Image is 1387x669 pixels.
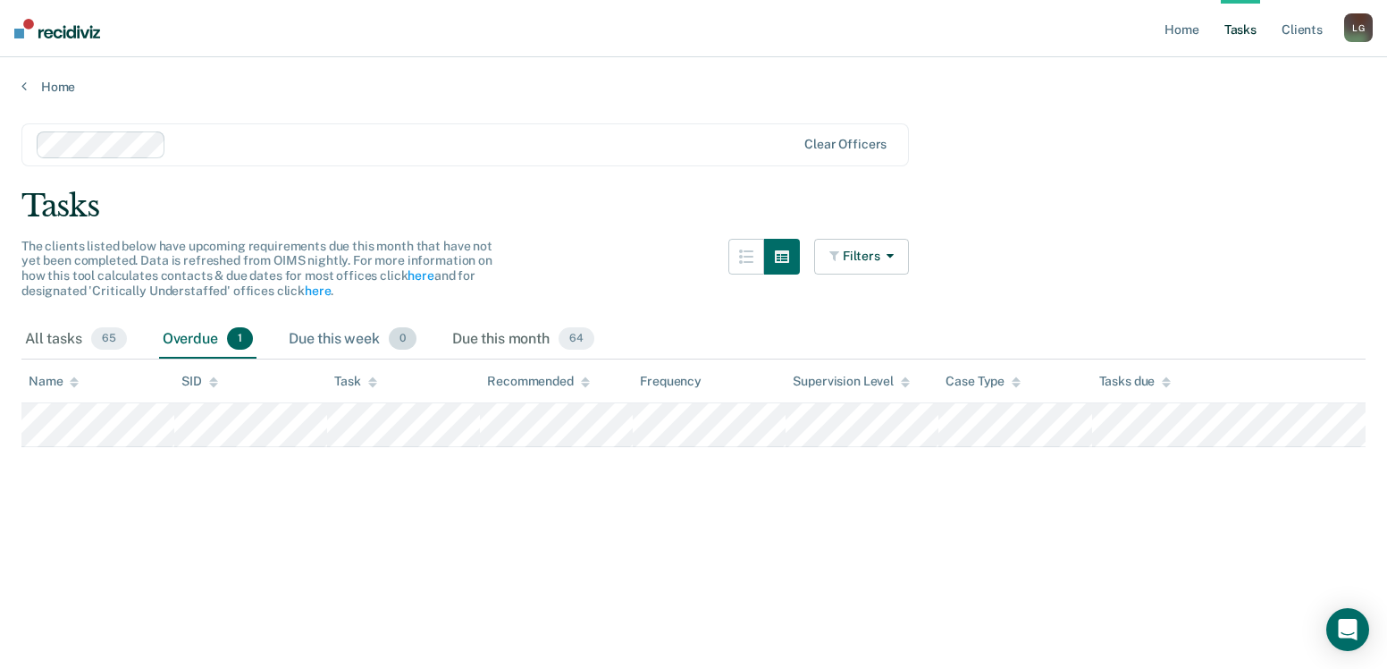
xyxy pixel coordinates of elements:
[21,188,1366,224] div: Tasks
[21,320,130,360] div: All tasks65
[640,374,702,389] div: Frequency
[227,327,253,351] span: 1
[334,374,376,389] div: Task
[1344,13,1373,42] div: L G
[1344,13,1373,42] button: LG
[946,374,1021,389] div: Case Type
[181,374,218,389] div: SID
[814,239,909,275] button: Filters
[1099,374,1172,389] div: Tasks due
[804,137,887,152] div: Clear officers
[389,327,416,351] span: 0
[305,284,331,298] a: here
[14,19,100,38] img: Recidiviz
[159,320,256,360] div: Overdue1
[559,327,594,351] span: 64
[408,268,433,283] a: here
[29,374,79,389] div: Name
[449,320,598,360] div: Due this month64
[487,374,589,389] div: Recommended
[285,320,420,360] div: Due this week0
[21,239,492,298] span: The clients listed below have upcoming requirements due this month that have not yet been complet...
[793,374,910,389] div: Supervision Level
[1326,608,1369,651] div: Open Intercom Messenger
[21,79,1366,95] a: Home
[91,327,127,351] span: 65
